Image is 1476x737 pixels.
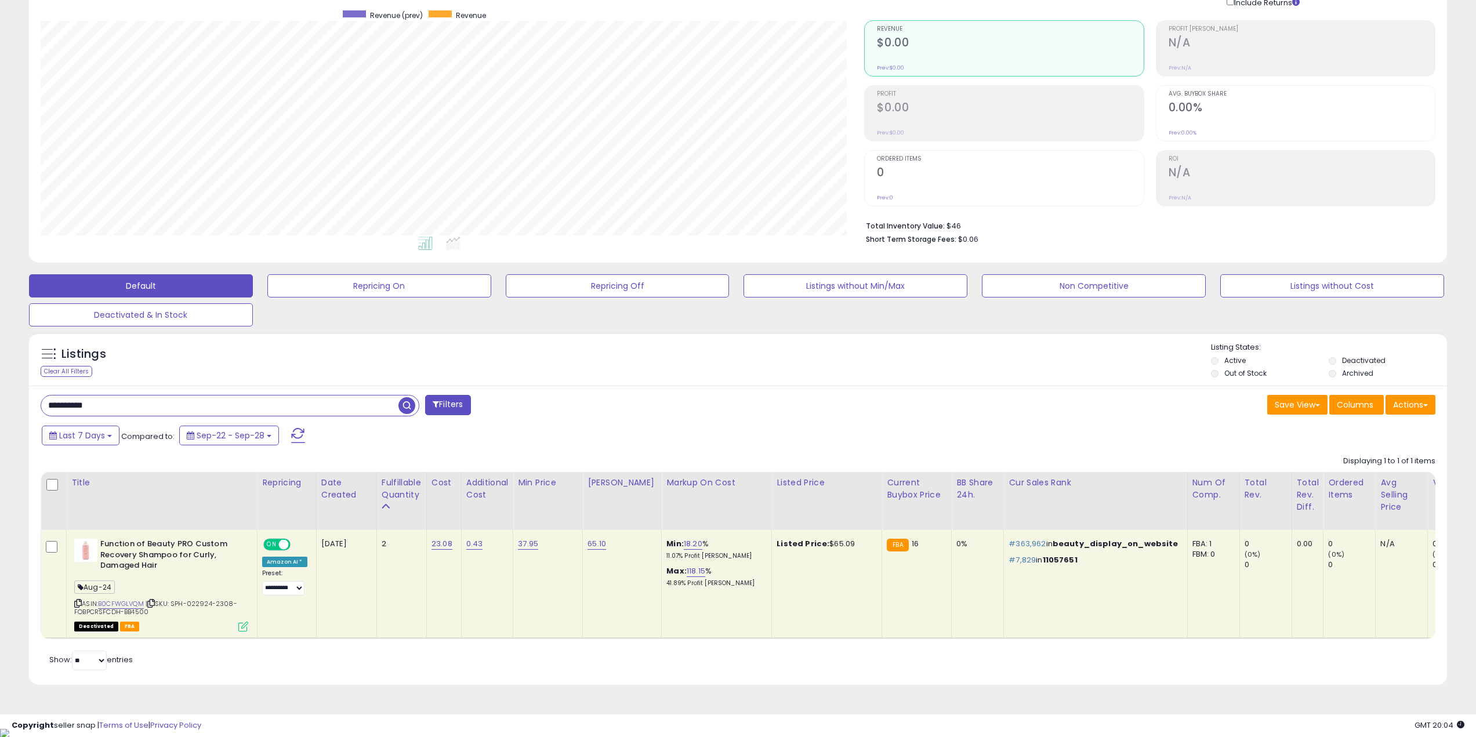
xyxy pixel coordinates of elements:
[518,538,538,550] a: 37.95
[877,156,1143,162] span: Ordered Items
[1169,129,1196,136] small: Prev: 0.00%
[262,477,311,489] div: Repricing
[29,274,253,297] button: Default
[666,477,767,489] div: Markup on Cost
[1328,477,1370,501] div: Ordered Items
[1169,36,1435,52] h2: N/A
[74,539,248,630] div: ASIN:
[267,274,491,297] button: Repricing On
[1009,555,1178,565] p: in
[912,538,919,549] span: 16
[99,720,148,731] a: Terms of Use
[1192,539,1231,549] div: FBA: 1
[1192,549,1231,560] div: FBM: 0
[41,366,92,377] div: Clear All Filters
[777,477,877,489] div: Listed Price
[777,539,873,549] div: $65.09
[1245,477,1287,501] div: Total Rev.
[958,234,978,245] span: $0.06
[100,539,241,574] b: Function of Beauty PRO Custom Recovery Shampoo for Curly, Damaged Hair
[1211,342,1447,353] p: Listing States:
[1433,550,1449,559] small: (0%)
[466,477,509,501] div: Additional Cost
[956,477,999,501] div: BB Share 24h.
[877,91,1143,97] span: Profit
[431,477,456,489] div: Cost
[1245,539,1292,549] div: 0
[121,431,175,442] span: Compared to:
[956,539,995,549] div: 0%
[431,538,452,550] a: 23.08
[98,599,144,609] a: B0CFWGLVQM
[1169,166,1435,181] h2: N/A
[777,538,829,549] b: Listed Price:
[666,552,763,560] p: 11.07% Profit [PERSON_NAME]
[684,538,702,550] a: 18.20
[1380,477,1423,513] div: Avg Selling Price
[179,426,279,445] button: Sep-22 - Sep-28
[289,540,307,550] span: OFF
[262,569,307,596] div: Preset:
[74,622,118,631] span: All listings that are unavailable for purchase on Amazon for any reason other than out-of-stock
[666,565,687,576] b: Max:
[1043,554,1078,565] span: 11057651
[49,654,133,665] span: Show: entries
[150,720,201,731] a: Privacy Policy
[370,10,423,20] span: Revenue (prev)
[42,426,119,445] button: Last 7 Days
[1328,550,1344,559] small: (0%)
[1169,156,1435,162] span: ROI
[1009,538,1046,549] span: #363,962
[1342,368,1373,378] label: Archived
[12,720,54,731] strong: Copyright
[74,580,115,594] span: Aug-24
[744,274,967,297] button: Listings without Min/Max
[666,538,684,549] b: Min:
[1433,477,1475,489] div: Velocity
[1169,194,1191,201] small: Prev: N/A
[1009,554,1036,565] span: #7,829
[456,10,486,20] span: Revenue
[74,599,237,616] span: | SKU: SPH-022924-2308-FOBPCRSFCDH-BB4500
[877,36,1143,52] h2: $0.00
[877,64,904,71] small: Prev: $0.00
[71,477,252,489] div: Title
[466,538,483,550] a: 0.43
[666,539,763,560] div: %
[1224,355,1246,365] label: Active
[1328,560,1375,570] div: 0
[264,540,279,550] span: ON
[425,395,470,415] button: Filters
[29,303,253,326] button: Deactivated & In Stock
[1328,539,1375,549] div: 0
[1297,539,1315,549] div: 0.00
[1337,399,1373,411] span: Columns
[866,234,956,244] b: Short Term Storage Fees:
[1245,550,1261,559] small: (0%)
[877,166,1143,181] h2: 0
[321,477,372,501] div: Date Created
[1329,395,1384,415] button: Columns
[1053,538,1178,549] span: beauty_display_on_website
[662,472,772,530] th: The percentage added to the cost of goods (COGS) that forms the calculator for Min & Max prices.
[1220,274,1444,297] button: Listings without Cost
[1169,101,1435,117] h2: 0.00%
[1245,560,1292,570] div: 0
[1267,395,1328,415] button: Save View
[1415,720,1464,731] span: 2025-10-6 20:04 GMT
[1342,355,1386,365] label: Deactivated
[1386,395,1435,415] button: Actions
[877,26,1143,32] span: Revenue
[982,274,1206,297] button: Non Competitive
[1169,64,1191,71] small: Prev: N/A
[887,477,946,501] div: Current Buybox Price
[877,129,904,136] small: Prev: $0.00
[866,218,1427,232] li: $46
[120,622,140,631] span: FBA
[1224,368,1267,378] label: Out of Stock
[687,565,705,577] a: 118.15
[588,538,606,550] a: 65.10
[666,566,763,587] div: %
[877,194,893,201] small: Prev: 0
[382,539,418,549] div: 2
